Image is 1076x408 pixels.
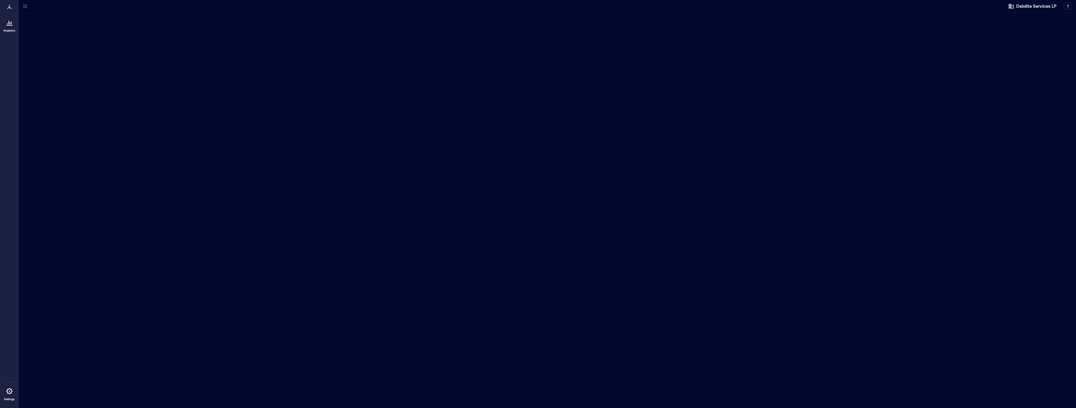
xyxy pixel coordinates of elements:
p: Analytics [3,29,15,33]
a: Settings [2,384,17,403]
span: Deloitte Services LP [1016,3,1057,9]
button: Deloitte Services LP [1006,1,1058,11]
a: Analytics [2,15,17,34]
p: Settings [4,397,15,401]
